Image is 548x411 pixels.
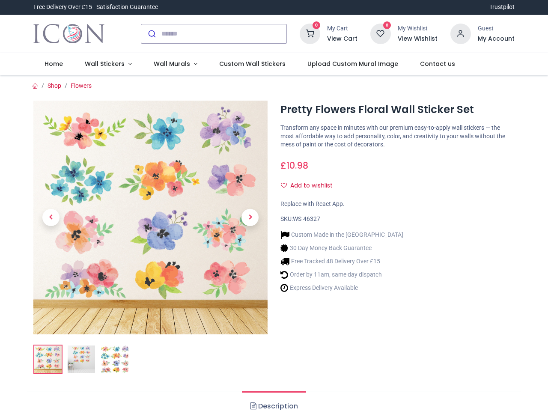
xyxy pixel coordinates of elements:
[280,179,340,193] button: Add to wishlistAdd to wishlist
[241,209,259,226] span: Next
[280,124,515,149] p: Transform any space in minutes with our premium easy-to-apply wall stickers — the most affordable...
[286,159,308,172] span: 10.98
[489,3,515,12] a: Trustpilot
[143,53,208,75] a: Wall Murals
[74,53,143,75] a: Wall Stickers
[307,60,398,68] span: Upload Custom Mural Image
[280,159,308,172] span: £
[300,30,320,36] a: 0
[280,230,403,239] li: Custom Made in the [GEOGRAPHIC_DATA]
[398,24,438,33] div: My Wishlist
[293,215,320,222] span: WS-46327
[42,209,60,226] span: Previous
[280,200,515,208] div: Replace with React App.
[327,35,357,43] a: View Cart
[280,102,515,117] h1: Pretty Flowers Floral Wall Sticker Set
[68,345,95,373] img: WS-46327-02
[280,257,403,266] li: Free Tracked 48 Delivery Over £15
[232,136,268,300] a: Next
[280,283,403,292] li: Express Delivery Available
[45,60,63,68] span: Home
[85,60,125,68] span: Wall Stickers
[33,3,158,12] div: Free Delivery Over £15 - Satisfaction Guarantee
[141,24,161,43] button: Submit
[34,345,62,373] img: Pretty Flowers Floral Wall Sticker Set
[71,82,92,89] a: Flowers
[313,21,321,30] sup: 0
[420,60,455,68] span: Contact us
[383,21,391,30] sup: 0
[370,30,391,36] a: 0
[478,35,515,43] a: My Account
[327,24,357,33] div: My Cart
[280,244,403,253] li: 30 Day Money Back Guarantee
[154,60,190,68] span: Wall Murals
[48,82,61,89] a: Shop
[33,22,104,46] img: Icon Wall Stickers
[101,345,128,373] img: WS-46327-03
[33,101,268,335] img: Pretty Flowers Floral Wall Sticker Set
[219,60,286,68] span: Custom Wall Stickers
[33,22,104,46] a: Logo of Icon Wall Stickers
[280,215,515,223] div: SKU:
[478,24,515,33] div: Guest
[398,35,438,43] a: View Wishlist
[280,270,403,279] li: Order by 11am, same day dispatch
[281,182,287,188] i: Add to wishlist
[33,136,68,300] a: Previous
